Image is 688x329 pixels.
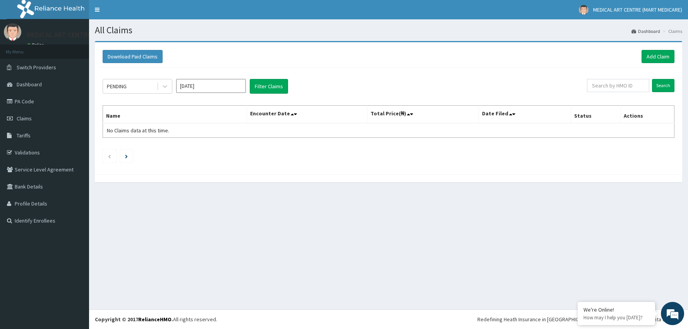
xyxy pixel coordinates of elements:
th: Total Price(₦) [367,106,479,123]
a: Add Claim [642,50,674,63]
th: Date Filed [479,106,571,123]
p: How may I help you today? [583,314,649,321]
span: Claims [17,115,32,122]
div: We're Online! [583,306,649,313]
a: Dashboard [631,28,660,34]
a: Online [27,42,46,48]
div: Redefining Heath Insurance in [GEOGRAPHIC_DATA] using Telemedicine and Data Science! [477,315,682,323]
input: Search by HMO ID [587,79,649,92]
span: Tariffs [17,132,31,139]
input: Select Month and Year [176,79,246,93]
a: Next page [125,153,128,159]
button: Filter Claims [250,79,288,94]
th: Status [571,106,620,123]
footer: All rights reserved. [89,309,688,329]
th: Actions [621,106,674,123]
div: PENDING [107,82,127,90]
span: Switch Providers [17,64,56,71]
button: Download Paid Claims [103,50,163,63]
p: MEDICAL ART CENTRE (MART MEDICARE) [27,31,146,38]
li: Claims [661,28,682,34]
span: MEDICAL ART CENTRE (MART MEDICARE) [593,6,682,13]
strong: Copyright © 2017 . [95,316,173,323]
img: User Image [4,23,21,41]
th: Name [103,106,247,123]
a: Previous page [108,153,111,159]
span: No Claims data at this time. [107,127,169,134]
th: Encounter Date [247,106,367,123]
img: User Image [579,5,588,15]
h1: All Claims [95,25,682,35]
input: Search [652,79,674,92]
a: RelianceHMO [138,316,172,323]
span: Dashboard [17,81,42,88]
